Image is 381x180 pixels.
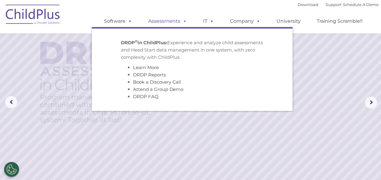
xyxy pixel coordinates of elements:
[84,40,103,45] span: Last name
[121,39,263,61] p: Experience and analyze child assessments and Head Start data management in one system, with zero ...
[133,79,181,85] a: Book a Discovery Call
[3,0,63,31] img: ChildPlus by Procare Solutions
[84,65,110,69] span: Phone number
[133,65,159,70] a: Learn More
[298,2,318,7] a: Download
[98,15,138,27] a: Software
[135,39,138,43] sup: ©
[270,15,307,27] a: University
[4,162,19,177] button: Cookies Settings
[224,15,266,27] a: Company
[133,94,159,99] a: DRDP FAQ
[133,72,166,78] a: DRDP Reports
[40,42,140,90] img: DRDP Assessment in ChildPlus
[326,2,342,7] a: Support
[343,2,379,7] a: Schedule A Demo
[133,86,183,92] a: Attend a Group Demo
[197,15,220,27] a: IT
[311,15,369,27] a: Training Scramble!!
[142,15,193,27] a: Assessments
[121,40,167,45] strong: DRDP in ChildPlus:
[298,2,379,7] font: |
[40,93,162,124] rs-layer: Program management software combined with child development assessments in ONE POWERFUL system! T...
